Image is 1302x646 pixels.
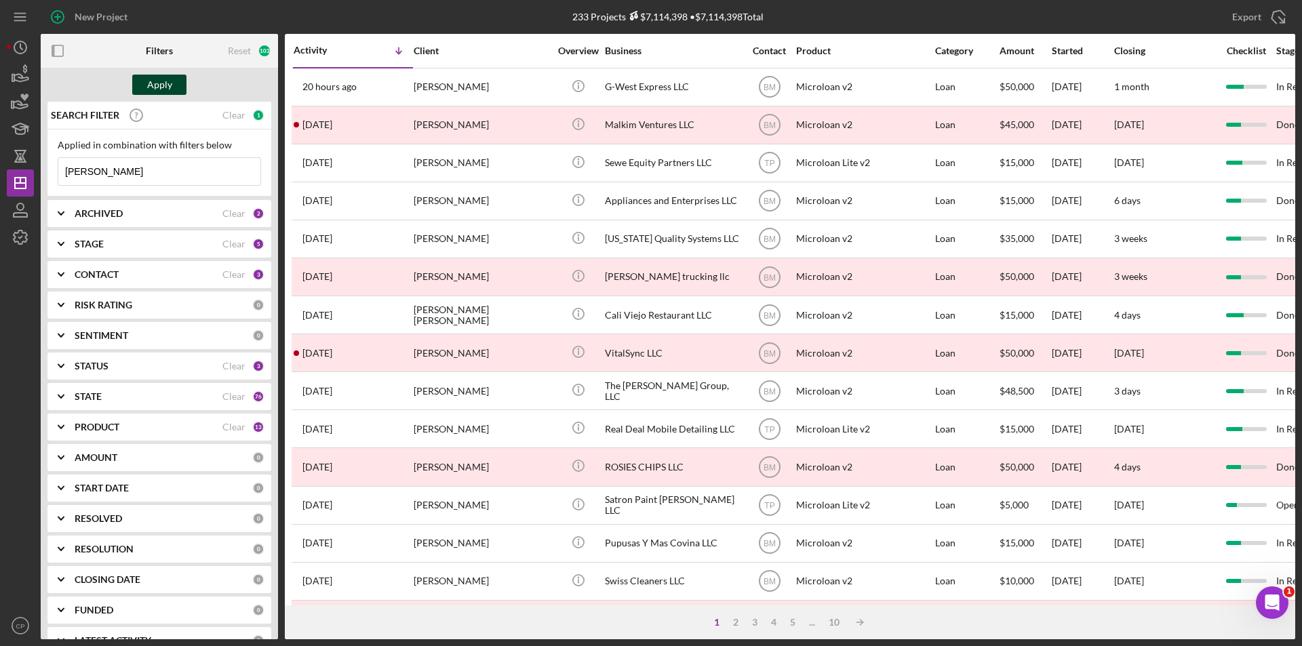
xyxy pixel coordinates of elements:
[935,563,998,599] div: Loan
[935,373,998,409] div: Loan
[1114,347,1144,359] time: [DATE]
[764,235,776,244] text: BM
[1052,145,1113,181] div: [DATE]
[222,239,245,249] div: Clear
[252,512,264,525] div: 0
[1114,499,1144,510] time: [DATE]
[252,543,264,555] div: 0
[764,539,776,548] text: BM
[414,601,549,637] div: [PERSON_NAME]
[1232,3,1261,31] div: Export
[605,411,741,447] div: Real Deal Mobile Detailing LLC
[414,525,549,561] div: [PERSON_NAME]
[783,617,802,628] div: 5
[1052,297,1113,333] div: [DATE]
[605,563,741,599] div: Swiss Cleaners LLC
[1000,487,1050,523] div: $5,000
[802,617,822,628] div: ...
[764,197,776,206] text: BM
[252,109,264,121] div: 1
[1052,601,1113,637] div: [DATE]
[1217,45,1275,56] div: Checklist
[707,617,726,628] div: 1
[302,462,332,472] time: 2025-08-25 17:41
[796,601,932,637] div: Microloan v2
[252,299,264,311] div: 0
[796,69,932,105] div: Microloan v2
[935,601,998,637] div: Loan
[75,483,129,493] b: START DATE
[1052,335,1113,371] div: [DATE]
[1000,81,1034,92] span: $50,000
[796,183,932,219] div: Microloan v2
[1052,107,1113,143] div: [DATE]
[222,391,245,402] div: Clear
[252,390,264,403] div: 76
[1000,183,1050,219] div: $15,000
[935,335,998,371] div: Loan
[605,183,741,219] div: Appliances and Enterprises LLC
[1000,563,1050,599] div: $10,000
[252,329,264,342] div: 0
[252,604,264,616] div: 0
[75,452,117,463] b: AMOUNT
[302,576,332,586] time: 2025-08-06 23:19
[414,563,549,599] div: [PERSON_NAME]
[1284,586,1295,597] span: 1
[605,145,741,181] div: Sewe Equity Partners LLC
[1052,373,1113,409] div: [DATE]
[935,69,998,105] div: Loan
[414,373,549,409] div: [PERSON_NAME]
[302,119,332,130] time: 2025-09-23 23:34
[258,44,271,58] div: 103
[1114,575,1144,586] time: [DATE]
[796,411,932,447] div: Microloan Lite v2
[1000,449,1050,485] div: $50,000
[796,107,932,143] div: Microloan v2
[796,487,932,523] div: Microloan Lite v2
[252,268,264,281] div: 3
[302,81,357,92] time: 2025-09-29 21:00
[252,207,264,220] div: 2
[294,45,353,56] div: Activity
[764,310,776,320] text: BM
[764,501,774,510] text: TP
[222,422,245,432] div: Clear
[1114,119,1144,130] time: [DATE]
[796,563,932,599] div: Microloan v2
[605,221,741,257] div: [US_STATE] Quality Systems LLC
[1114,461,1141,472] time: 4 days
[605,373,741,409] div: The [PERSON_NAME] Group, LLC
[1000,335,1050,371] div: $50,000
[1000,297,1050,333] div: $15,000
[726,617,745,628] div: 2
[935,107,998,143] div: Loan
[935,411,998,447] div: Loan
[605,335,741,371] div: VitalSync LLC
[1052,45,1113,56] div: Started
[1052,411,1113,447] div: [DATE]
[764,617,783,628] div: 4
[7,612,34,639] button: CP
[935,145,998,181] div: Loan
[414,411,549,447] div: [PERSON_NAME]
[302,500,332,510] time: 2025-08-21 14:22
[1114,270,1147,282] time: 3 weeks
[605,107,741,143] div: Malkim Ventures LLC
[605,449,741,485] div: ROSIES CHIPS LLC
[228,45,251,56] div: Reset
[302,348,332,359] time: 2025-08-28 17:19
[935,183,998,219] div: Loan
[75,513,122,524] b: RESOLVED
[764,83,776,92] text: BM
[75,574,140,585] b: CLOSING DATE
[1052,221,1113,257] div: [DATE]
[1052,69,1113,105] div: [DATE]
[1114,157,1144,168] time: [DATE]
[302,386,332,397] time: 2025-08-26 20:34
[796,335,932,371] div: Microloan v2
[414,297,549,333] div: [PERSON_NAME] [PERSON_NAME]
[146,45,173,56] b: Filters
[1052,487,1113,523] div: [DATE]
[1052,259,1113,295] div: [DATE]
